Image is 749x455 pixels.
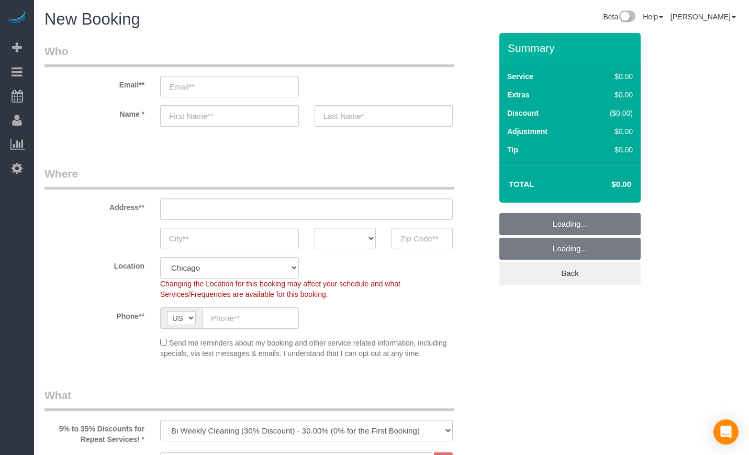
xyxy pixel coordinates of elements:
[507,108,539,118] label: Discount
[160,339,447,358] span: Send me reminders about my booking and other service related information, including specials, via...
[588,145,633,155] div: $0.00
[44,387,454,411] legend: What
[670,13,736,21] a: [PERSON_NAME]
[507,71,533,82] label: Service
[6,10,27,25] img: Automaid Logo
[713,419,739,445] div: Open Intercom Messenger
[44,10,140,28] span: New Booking
[37,105,152,119] label: Name *
[618,10,635,24] img: New interface
[588,71,633,82] div: $0.00
[315,105,453,127] input: Last Name*
[37,420,152,445] label: 5% to 35% Discounts for Repeat Services! *
[588,108,633,118] div: ($0.00)
[37,257,152,271] label: Location
[508,42,635,54] h3: Summary
[509,180,534,188] strong: Total
[588,90,633,100] div: $0.00
[507,126,547,137] label: Adjustment
[160,280,400,298] span: Changing the Location for this booking may affect your schedule and what Services/Frequencies are...
[643,13,663,21] a: Help
[588,126,633,137] div: $0.00
[507,90,530,100] label: Extras
[44,43,454,67] legend: Who
[580,180,631,189] h4: $0.00
[392,228,453,249] input: Zip Code**
[160,105,299,127] input: First Name**
[603,13,635,21] a: Beta
[499,262,641,284] a: Back
[44,166,454,190] legend: Where
[507,145,518,155] label: Tip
